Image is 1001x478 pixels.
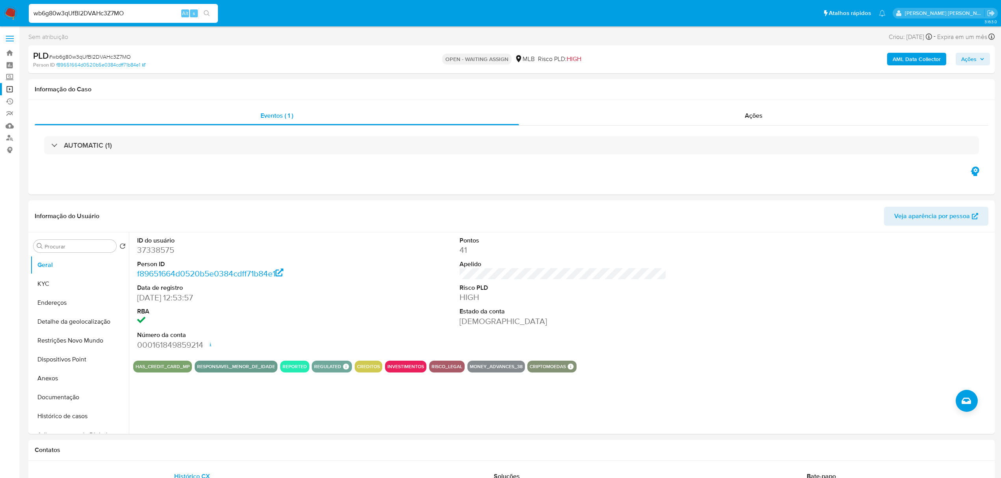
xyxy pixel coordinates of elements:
[45,243,113,250] input: Procurar
[56,61,145,69] a: f89651664d0520b5e0384cdff71b84e1
[137,245,344,256] dd: 37338575
[35,212,99,220] h1: Informação do Usuário
[937,33,987,41] span: Expira em um mês
[894,207,970,226] span: Veja aparência por pessoa
[30,256,129,274] button: Geral
[745,111,763,120] span: Ações
[28,33,68,41] span: Sem atribuição
[137,236,344,245] dt: ID do usuário
[64,141,112,150] h3: AUTOMATIC (1)
[182,9,188,17] span: Alt
[30,312,129,331] button: Detalhe da geolocalização
[460,316,666,327] dd: [DEMOGRAPHIC_DATA]
[30,426,129,445] button: Adiantamentos de Dinheiro
[30,388,129,407] button: Documentação
[987,9,995,17] a: Sair
[30,274,129,293] button: KYC
[460,236,666,245] dt: Pontos
[30,407,129,426] button: Histórico de casos
[567,54,581,63] span: HIGH
[460,307,666,316] dt: Estado da conta
[49,53,131,61] span: # wb6g80w3qUfBl2DVAHc3Z7MO
[887,53,946,65] button: AML Data Collector
[33,49,49,62] b: PLD
[879,10,886,17] a: Notificações
[33,61,55,69] b: Person ID
[515,55,535,63] div: MLB
[35,446,988,454] h1: Contatos
[460,283,666,292] dt: Risco PLD
[934,31,936,42] span: -
[137,292,344,303] dd: [DATE] 12:53:57
[884,207,988,226] button: Veja aparência por pessoa
[956,53,990,65] button: Ações
[538,55,581,63] span: Risco PLD:
[44,136,979,154] div: AUTOMATIC (1)
[905,9,984,17] p: emerson.gomes@mercadopago.com.br
[199,8,215,19] button: search-icon
[137,260,344,269] dt: Person ID
[193,9,195,17] span: s
[30,350,129,369] button: Dispositivos Point
[30,369,129,388] button: Anexos
[442,54,512,65] p: OPEN - WAITING ASSIGN
[37,243,43,249] button: Procurar
[460,245,666,256] dd: 41
[893,53,941,65] b: AML Data Collector
[889,31,932,42] div: Criou: [DATE]
[260,111,293,120] span: Eventos ( 1 )
[137,268,284,279] a: f89651664d0520b5e0384cdff71b84e1
[30,293,129,312] button: Endereços
[137,283,344,292] dt: Data de registro
[460,260,666,269] dt: Apelido
[829,9,871,17] span: Atalhos rápidos
[119,243,126,252] button: Retornar ao pedido padrão
[137,307,344,316] dt: RBA
[137,331,344,339] dt: Número da conta
[35,85,988,93] h1: Informação do Caso
[137,339,344,350] dd: 000161849859214
[460,292,666,303] dd: HIGH
[961,53,977,65] span: Ações
[29,8,218,19] input: Pesquise usuários ou casos...
[30,331,129,350] button: Restrições Novo Mundo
